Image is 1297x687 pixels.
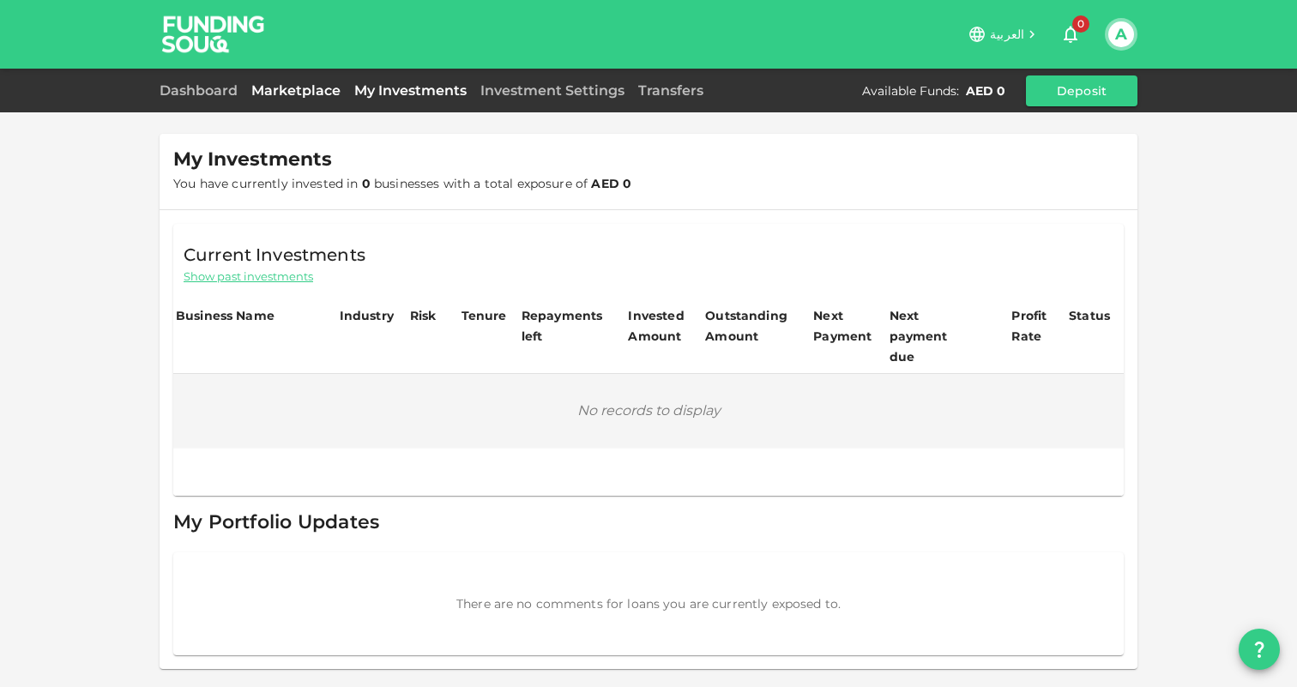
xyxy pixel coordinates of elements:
span: My Portfolio Updates [173,510,379,533]
div: Outstanding Amount [705,305,791,347]
div: AED 0 [966,82,1005,99]
span: العربية [990,27,1024,42]
div: Status [1069,305,1112,326]
strong: 0 [362,176,371,191]
button: 0 [1053,17,1088,51]
a: Marketplace [244,82,347,99]
div: Industry [340,305,394,326]
div: No records to display [174,375,1123,447]
div: Invested Amount [628,305,700,347]
a: My Investments [347,82,474,99]
div: Next Payment [813,305,884,347]
span: My Investments [173,148,332,172]
span: There are no comments for loans you are currently exposed to. [456,596,841,612]
div: Available Funds : [862,82,959,99]
div: Tenure [461,305,507,326]
div: Risk [410,305,444,326]
a: Investment Settings [474,82,631,99]
div: Next payment due [890,305,975,367]
span: You have currently invested in businesses with a total exposure of [173,176,631,191]
span: Current Investments [184,241,365,268]
span: Show past investments [184,268,313,285]
div: Repayments left [522,305,607,347]
button: Deposit [1026,75,1137,106]
div: Profit Rate [1011,305,1064,347]
a: Transfers [631,82,710,99]
span: 0 [1072,15,1089,33]
a: Dashboard [160,82,244,99]
div: Business Name [176,305,274,326]
button: A [1108,21,1134,47]
button: question [1239,629,1280,670]
strong: AED 0 [591,176,631,191]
